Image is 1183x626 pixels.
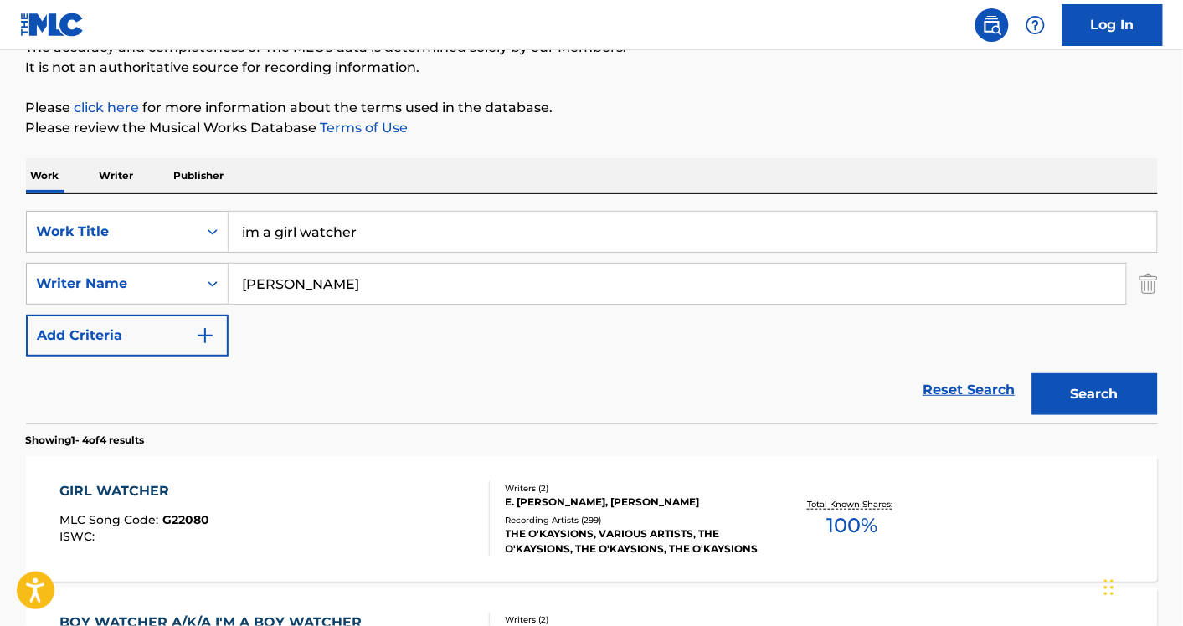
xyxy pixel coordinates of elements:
div: Drag [1104,562,1114,613]
form: Search Form [26,211,1158,423]
p: Work [26,158,64,193]
p: It is not an authoritative source for recording information. [26,58,1158,78]
p: Publisher [169,158,229,193]
div: Writers ( 2 ) [506,613,759,626]
img: search [982,15,1002,35]
div: GIRL WATCHER [59,481,209,501]
p: Showing 1 - 4 of 4 results [26,433,145,448]
p: Please for more information about the terms used in the database. [26,98,1158,118]
img: MLC Logo [20,13,85,37]
p: Please review the Musical Works Database [26,118,1158,138]
img: help [1026,15,1046,35]
a: Terms of Use [317,120,409,136]
a: Log In [1062,4,1163,46]
p: Total Known Shares: [808,498,898,511]
span: ISWC : [59,529,99,544]
div: Writer Name [37,274,188,294]
img: 9d2ae6d4665cec9f34b9.svg [195,326,215,346]
a: GIRL WATCHERMLC Song Code:G22080ISWC:Writers (2)E. [PERSON_NAME], [PERSON_NAME]Recording Artists ... [26,456,1158,582]
a: Public Search [975,8,1009,42]
div: Help [1019,8,1052,42]
img: Delete Criterion [1139,263,1158,305]
span: 100 % [827,511,878,541]
a: click here [75,100,140,115]
span: MLC Song Code : [59,512,162,527]
button: Add Criteria [26,315,229,357]
div: THE O'KAYSIONS, VARIOUS ARTISTS, THE O'KAYSIONS, THE O'KAYSIONS, THE O'KAYSIONS [506,526,759,557]
div: Recording Artists ( 299 ) [506,514,759,526]
iframe: Chat Widget [1099,546,1183,626]
div: Work Title [37,222,188,242]
p: Writer [95,158,139,193]
a: Reset Search [915,372,1024,408]
div: E. [PERSON_NAME], [PERSON_NAME] [506,495,759,510]
button: Search [1032,373,1158,415]
span: G22080 [162,512,209,527]
div: Writers ( 2 ) [506,482,759,495]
